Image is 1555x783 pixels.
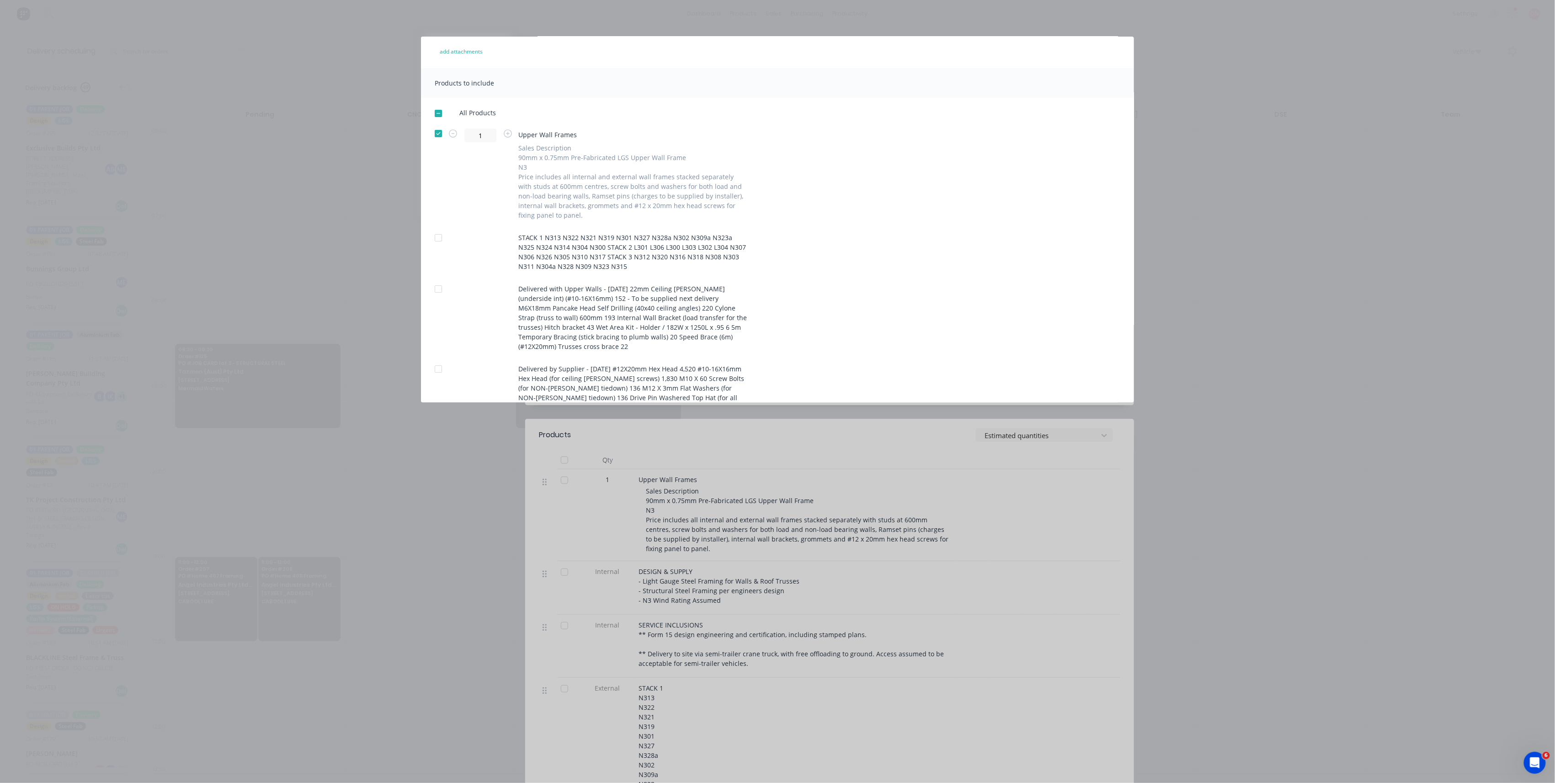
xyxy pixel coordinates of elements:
[459,108,502,118] span: All Products
[518,284,747,351] span: Delivered with Upper Walls - [DATE] 22mm Ceiling [PERSON_NAME] (underside int) (#10-16X16mm) 152 ...
[518,143,747,220] div: Sales Description 90mm x 0.75mm Pre-Fabricated LGS Upper Wall Frame N3 Price includes all interna...
[430,44,492,59] button: add attachments
[518,233,747,271] span: STACK 1 N313 N322 N321 N319 N301 N327 N328a N302 N309a N323a N325 N324 N314 N304 N300 STACK 2 L30...
[518,364,747,431] span: Delivered by Supplier - [DATE] #12X20mm Hex Head 4,520 #10-16X16mm Hex Head (for ceiling [PERSON_...
[518,130,747,139] span: Upper Wall Frames
[1543,752,1550,759] span: 6
[435,79,494,87] span: Products to include
[1524,752,1546,774] iframe: Intercom live chat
